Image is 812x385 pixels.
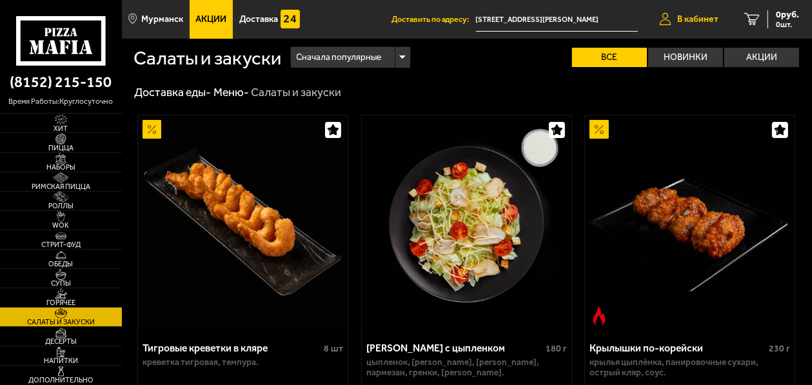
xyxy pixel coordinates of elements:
div: [PERSON_NAME] с цыпленком [366,342,542,355]
img: 15daf4d41897b9f0e9f617042186c801.svg [281,10,300,29]
span: 8 шт [324,343,343,354]
img: Острое блюдо [589,306,609,326]
label: Акции [724,48,799,67]
span: Доставка [239,15,278,24]
a: Доставка еды- [135,85,212,99]
div: Салаты и закуски [251,84,341,99]
span: 180 г [546,343,567,354]
p: креветка тигровая, темпура. [143,357,343,368]
a: Меню- [213,85,249,99]
div: Тигровые креветки в кляре [143,342,321,355]
label: Новинки [648,48,723,67]
span: Доставить по адресу: [391,15,476,24]
img: Тигровые креветки в кляре [138,115,348,329]
span: В кабинет [677,15,718,24]
img: Акционный [143,120,162,139]
span: Сначала популярные [297,45,382,69]
p: цыпленок, [PERSON_NAME], [PERSON_NAME], пармезан, гренки, [PERSON_NAME]. [366,357,567,377]
img: Салат Цезарь с цыпленком [362,115,571,329]
span: 0 руб. [776,10,799,19]
img: Крылышки по-корейски [585,115,795,329]
span: 230 г [769,343,790,354]
h1: Салаты и закуски [134,48,282,68]
span: улица Адмирала Флота Лобова, 26 [476,8,639,32]
label: Все [572,48,647,67]
img: Акционный [589,120,609,139]
p: крылья цыплёнка, панировочные сухари, острый кляр, соус. [589,357,790,377]
span: 0 шт. [776,21,799,28]
a: АкционныйОстрое блюдоКрылышки по-корейски [585,115,795,329]
span: Мурманск [141,15,183,24]
span: Акции [196,15,227,24]
a: АкционныйТигровые креветки в кляре [138,115,348,329]
div: Крылышки по-корейски [589,342,766,355]
input: Ваш адрес доставки [476,8,639,32]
